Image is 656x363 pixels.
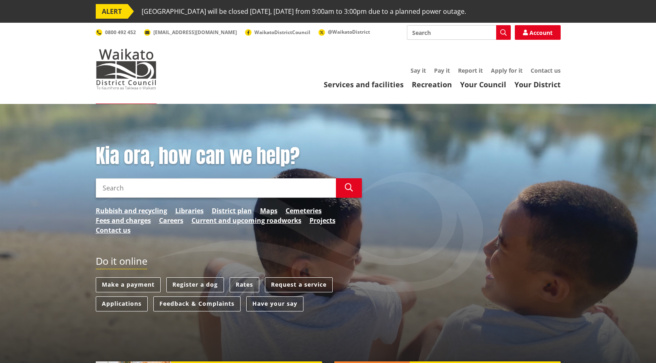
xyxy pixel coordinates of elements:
a: Cemeteries [286,206,322,216]
a: Feedback & Complaints [153,296,241,311]
a: Contact us [96,225,131,235]
a: Have your say [246,296,303,311]
h2: Do it online [96,255,147,270]
a: Account [515,25,561,40]
a: District plan [212,206,252,216]
a: Request a service [265,277,333,292]
a: [EMAIL_ADDRESS][DOMAIN_NAME] [144,29,237,36]
span: [EMAIL_ADDRESS][DOMAIN_NAME] [153,29,237,36]
a: Current and upcoming roadworks [191,216,301,225]
a: WaikatoDistrictCouncil [245,29,310,36]
a: Applications [96,296,148,311]
a: Pay it [434,67,450,74]
a: Fees and charges [96,216,151,225]
input: Search input [407,25,511,40]
h1: Kia ora, how can we help? [96,145,362,168]
span: @WaikatoDistrict [328,28,370,35]
a: Rates [230,277,259,292]
span: ALERT [96,4,128,19]
a: 0800 492 452 [96,29,136,36]
input: Search input [96,178,336,198]
a: Say it [411,67,426,74]
a: Apply for it [491,67,523,74]
a: Rubbish and recycling [96,206,167,216]
span: WaikatoDistrictCouncil [254,29,310,36]
a: Your District [514,80,561,89]
a: Maps [260,206,277,216]
a: Make a payment [96,277,161,292]
a: Careers [159,216,183,225]
a: Projects [310,216,336,225]
a: Recreation [412,80,452,89]
img: Waikato District Council - Te Kaunihera aa Takiwaa o Waikato [96,49,157,89]
span: 0800 492 452 [105,29,136,36]
a: Services and facilities [324,80,404,89]
a: Report it [458,67,483,74]
a: Your Council [460,80,506,89]
a: @WaikatoDistrict [318,28,370,35]
a: Register a dog [166,277,224,292]
a: Contact us [531,67,561,74]
a: Libraries [175,206,204,216]
span: [GEOGRAPHIC_DATA] will be closed [DATE], [DATE] from 9:00am to 3:00pm due to a planned power outage. [142,4,466,19]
